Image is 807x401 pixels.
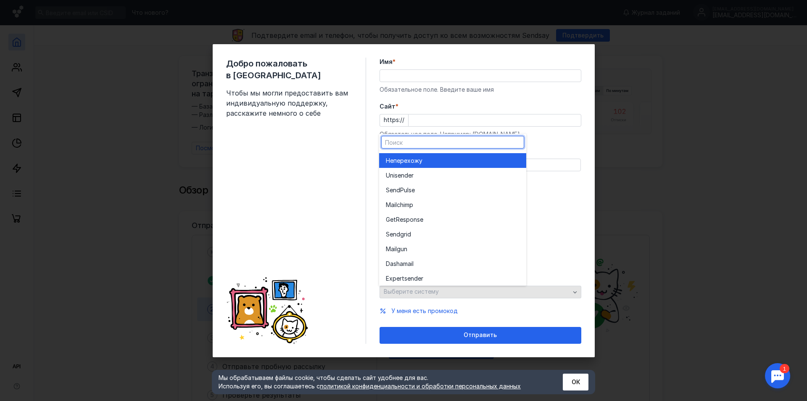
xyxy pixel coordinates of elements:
[380,286,581,298] button: Выберите систему
[380,130,581,138] div: Обязательное поле. Например: [DOMAIN_NAME]
[379,227,526,242] button: Sendgrid
[219,374,542,390] div: Мы обрабатываем файлы cookie, чтобы сделать сайт удобнее для вас. Используя его, вы соглашаетесь c
[411,171,414,180] span: r
[464,332,497,339] span: Отправить
[391,307,458,314] span: У меня есть промокод
[19,5,29,14] div: 1
[226,58,352,81] span: Добро пожаловать в [GEOGRAPHIC_DATA]
[379,256,526,271] button: Dashamail
[386,274,393,283] span: Ex
[386,260,412,268] span: Dashamai
[386,215,390,224] span: G
[563,374,588,390] button: ОК
[386,186,411,194] span: SendPuls
[380,85,581,94] div: Обязательное поле. Введите ваше имя
[379,197,526,212] button: Mailchimp
[406,230,411,239] span: id
[380,58,393,66] span: Имя
[412,260,414,268] span: l
[386,171,411,180] span: Unisende
[393,157,422,165] span: перехожу
[386,201,409,209] span: Mailchim
[379,271,526,286] button: Expertsender
[226,88,352,118] span: Чтобы мы могли предоставить вам индивидуальную поддержку, расскажите немного о себе
[386,245,397,253] span: Mail
[379,151,526,286] div: grid
[411,186,415,194] span: e
[380,327,581,344] button: Отправить
[380,102,396,111] span: Cайт
[393,274,423,283] span: pertsender
[386,230,406,239] span: Sendgr
[397,245,407,253] span: gun
[379,212,526,227] button: GetResponse
[386,157,393,165] span: Не
[409,201,413,209] span: p
[379,153,526,168] button: Неперехожу
[384,288,439,295] span: Выберите систему
[391,307,458,315] button: У меня есть промокод
[390,215,423,224] span: etResponse
[379,242,526,256] button: Mailgun
[379,168,526,183] button: Unisender
[320,382,521,390] a: политикой конфиденциальности и обработки персональных данных
[382,136,524,148] input: Поиск
[379,183,526,197] button: SendPulse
